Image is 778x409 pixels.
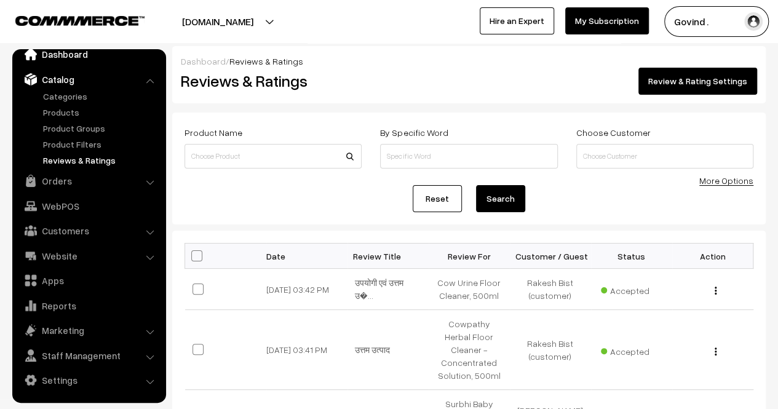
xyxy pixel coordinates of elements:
[181,56,226,66] a: Dashboard
[699,175,753,186] a: More Options
[380,126,448,139] label: By Specific Word
[15,220,162,242] a: Customers
[510,269,591,310] td: Rakesh Bist
[347,269,429,310] td: उपयोगी एवं उत्तम उ�...
[15,344,162,367] a: Staff Management
[429,310,510,390] td: Cowpathy Herbal Floor Cleaner - Concentrated Solution, 500ml
[15,16,145,25] img: COMMMERCE
[185,126,242,139] label: Product Name
[347,310,429,390] td: उत्तम उत्पाद
[15,68,162,90] a: Catalog
[15,12,123,27] a: COMMMERCE
[480,7,554,34] a: Hire an Expert
[266,310,347,390] td: [DATE] 03:41 PM
[139,6,296,37] button: [DOMAIN_NAME]
[672,244,753,269] th: Action
[15,269,162,292] a: Apps
[40,154,162,167] a: Reviews & Ratings
[715,347,716,355] img: Menu
[15,195,162,217] a: WebPOS
[266,269,347,310] td: [DATE] 03:42 PM
[664,6,769,37] button: Govind .
[413,185,462,212] a: Reset
[601,281,662,297] span: Accepted
[266,244,347,269] th: Date
[510,244,591,269] th: Customer / Guest
[15,295,162,317] a: Reports
[529,351,571,362] span: (customer)
[181,55,757,68] div: /
[715,287,716,295] img: Menu
[476,185,525,212] button: Search
[15,245,162,267] a: Website
[40,138,162,151] a: Product Filters
[15,369,162,391] a: Settings
[529,290,571,301] span: (customer)
[15,319,162,341] a: Marketing
[40,106,162,119] a: Products
[181,71,360,90] h2: Reviews & Ratings
[380,144,557,169] input: Specific Word
[185,144,362,169] input: Choose Product
[15,170,162,192] a: Orders
[576,144,753,169] input: Choose Customer
[40,122,162,135] a: Product Groups
[40,90,162,103] a: Categories
[638,68,757,95] a: Review & Rating Settings
[510,310,591,390] td: Rakesh Bist
[429,244,510,269] th: Review For
[229,56,303,66] span: Reviews & Ratings
[576,126,651,139] label: Choose Customer
[591,244,672,269] th: Status
[347,244,429,269] th: Review Title
[15,43,162,65] a: Dashboard
[565,7,649,34] a: My Subscription
[601,342,662,358] span: Accepted
[744,12,763,31] img: user
[429,269,510,310] td: Cow Urine Floor Cleaner, 500ml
